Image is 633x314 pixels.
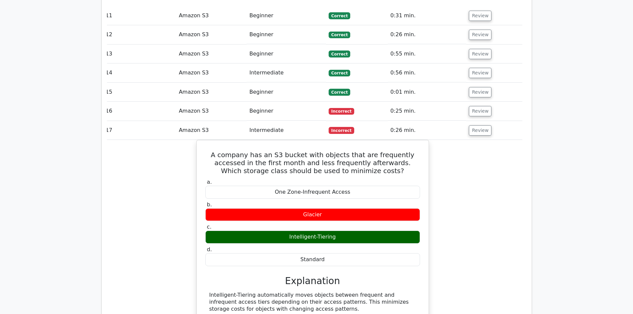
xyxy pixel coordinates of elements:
[469,68,491,78] button: Review
[247,25,326,44] td: Beginner
[388,102,467,121] td: 0:25 min.
[329,89,350,95] span: Correct
[469,106,491,116] button: Review
[469,11,491,21] button: Review
[103,63,176,82] td: 14
[207,246,212,253] span: d.
[176,102,247,121] td: Amazon S3
[205,186,420,199] div: One Zone-Infrequent Access
[329,108,354,115] span: Incorrect
[329,70,350,76] span: Correct
[176,45,247,63] td: Amazon S3
[329,51,350,57] span: Correct
[469,49,491,59] button: Review
[247,6,326,25] td: Beginner
[388,6,467,25] td: 0:31 min.
[207,224,212,230] span: c.
[247,83,326,102] td: Beginner
[103,121,176,140] td: 17
[469,125,491,136] button: Review
[388,121,467,140] td: 0:26 min.
[207,179,212,185] span: a.
[247,121,326,140] td: Intermediate
[205,151,421,175] h5: A company has an S3 bucket with objects that are frequently accessed in the first month and less ...
[103,102,176,121] td: 16
[329,32,350,38] span: Correct
[176,63,247,82] td: Amazon S3
[388,45,467,63] td: 0:55 min.
[247,102,326,121] td: Beginner
[469,87,491,97] button: Review
[103,6,176,25] td: 11
[469,30,491,40] button: Review
[103,45,176,63] td: 13
[176,6,247,25] td: Amazon S3
[388,63,467,82] td: 0:56 min.
[247,63,326,82] td: Intermediate
[176,25,247,44] td: Amazon S3
[209,292,416,312] div: Intelligent-Tiering automatically moves objects between frequent and infrequent access tiers depe...
[103,83,176,102] td: 15
[176,121,247,140] td: Amazon S3
[209,275,416,287] h3: Explanation
[176,83,247,102] td: Amazon S3
[103,25,176,44] td: 12
[329,12,350,19] span: Correct
[205,253,420,266] div: Standard
[207,201,212,208] span: b.
[247,45,326,63] td: Beginner
[205,231,420,244] div: Intelligent-Tiering
[388,83,467,102] td: 0:01 min.
[329,127,354,134] span: Incorrect
[205,208,420,221] div: Glacier
[388,25,467,44] td: 0:26 min.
